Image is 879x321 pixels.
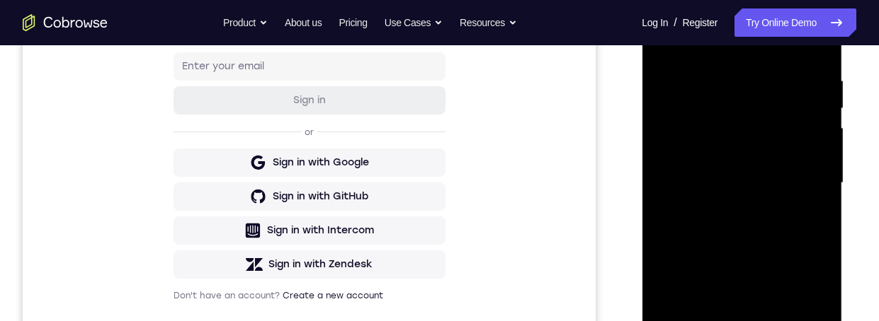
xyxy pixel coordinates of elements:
[151,258,423,286] button: Sign in with GitHub
[151,162,423,190] button: Sign in
[642,8,668,37] a: Log In
[244,299,351,313] div: Sign in with Intercom
[223,8,268,37] button: Product
[285,8,322,37] a: About us
[151,224,423,252] button: Sign in with Google
[339,8,367,37] a: Pricing
[250,265,346,279] div: Sign in with GitHub
[460,8,517,37] button: Resources
[151,97,423,117] h1: Sign in to your account
[250,231,346,245] div: Sign in with Google
[279,202,294,214] p: or
[23,14,108,31] a: Go to the home page
[674,14,676,31] span: /
[735,8,856,37] a: Try Online Demo
[151,292,423,320] button: Sign in with Intercom
[683,8,718,37] a: Register
[385,8,443,37] button: Use Cases
[159,135,414,149] input: Enter your email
